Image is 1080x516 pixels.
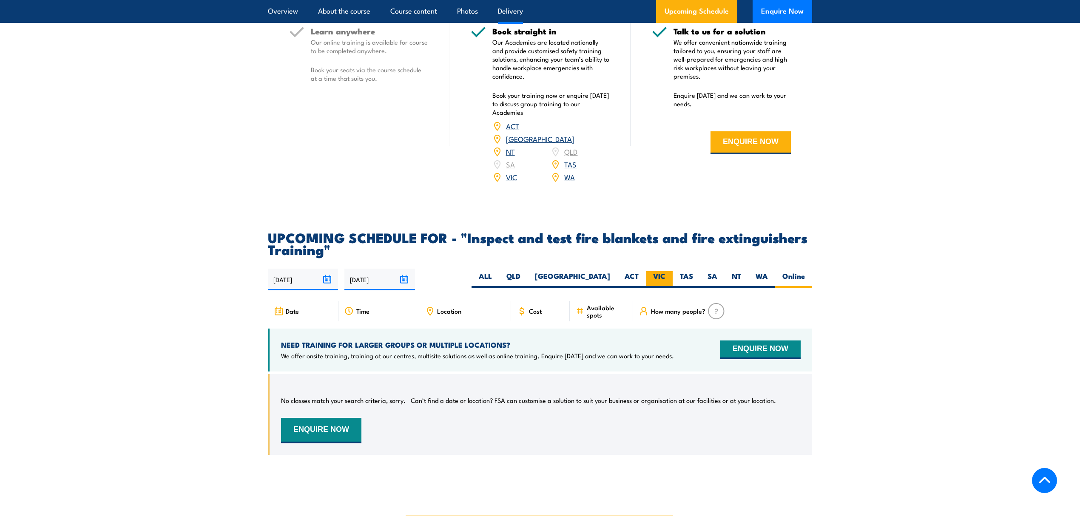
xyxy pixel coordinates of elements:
[529,307,542,315] span: Cost
[646,271,673,288] label: VIC
[673,271,700,288] label: TAS
[674,91,791,108] p: Enquire [DATE] and we can work to your needs.
[281,396,406,405] p: No classes match your search criteria, sorry.
[286,307,299,315] span: Date
[311,65,428,82] p: Book your seats via the course schedule at a time that suits you.
[472,271,499,288] label: ALL
[506,121,519,131] a: ACT
[437,307,461,315] span: Location
[411,396,776,405] p: Can’t find a date or location? FSA can customise a solution to suit your business or organisation...
[356,307,369,315] span: Time
[617,271,646,288] label: ACT
[720,340,801,359] button: ENQUIRE NOW
[281,352,674,360] p: We offer onsite training, training at our centres, multisite solutions as well as online training...
[711,131,791,154] button: ENQUIRE NOW
[674,38,791,80] p: We offer convenient nationwide training tailored to you, ensuring your staff are well-prepared fo...
[564,172,575,182] a: WA
[311,27,428,35] h5: Learn anywhere
[725,271,748,288] label: NT
[268,231,812,255] h2: UPCOMING SCHEDULE FOR - "Inspect and test fire blankets and fire extinguishers Training"
[281,340,674,349] h4: NEED TRAINING FOR LARGER GROUPS OR MULTIPLE LOCATIONS?
[587,304,627,318] span: Available spots
[651,307,705,315] span: How many people?
[281,418,361,443] button: ENQUIRE NOW
[311,38,428,55] p: Our online training is available for course to be completed anywhere.
[492,91,610,116] p: Book your training now or enquire [DATE] to discuss group training to our Academies
[748,271,775,288] label: WA
[564,159,577,169] a: TAS
[506,133,574,144] a: [GEOGRAPHIC_DATA]
[700,271,725,288] label: SA
[506,172,517,182] a: VIC
[506,146,515,156] a: NT
[268,269,338,290] input: From date
[674,27,791,35] h5: Talk to us for a solution
[528,271,617,288] label: [GEOGRAPHIC_DATA]
[775,271,812,288] label: Online
[499,271,528,288] label: QLD
[492,27,610,35] h5: Book straight in
[344,269,415,290] input: To date
[492,38,610,80] p: Our Academies are located nationally and provide customised safety training solutions, enhancing ...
